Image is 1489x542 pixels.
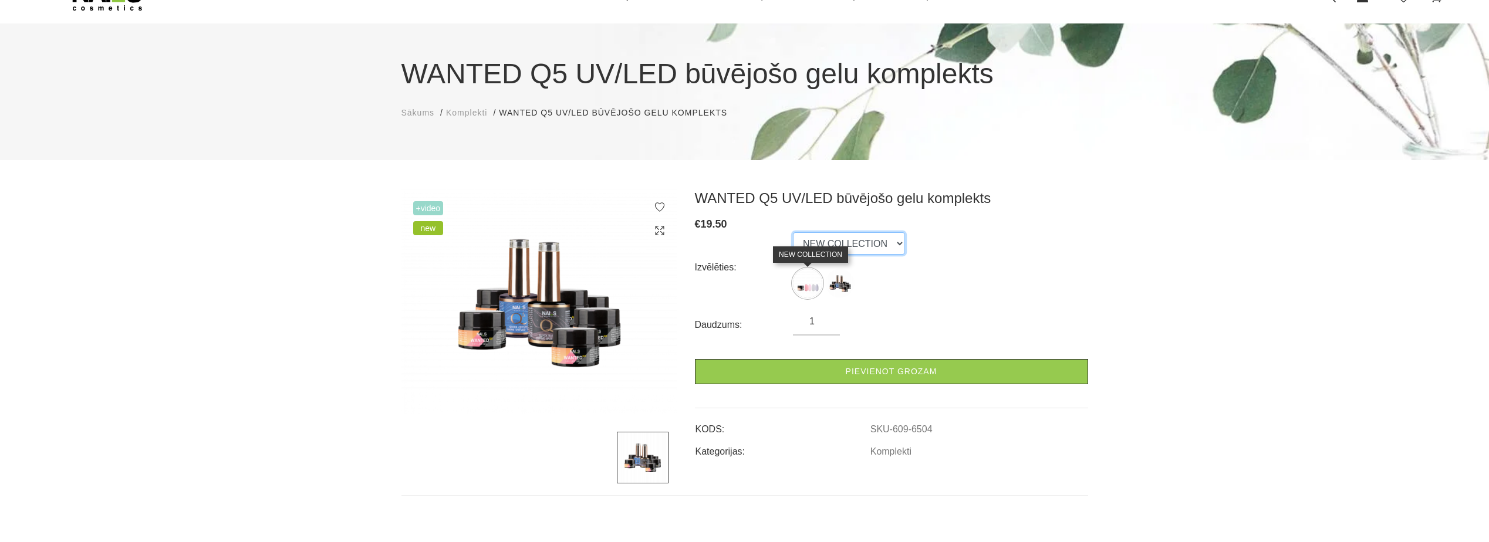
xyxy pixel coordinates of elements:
div: Daudzums: [695,316,794,334]
h1: WANTED Q5 UV/LED būvējošo gelu komplekts [401,53,1088,95]
td: Kategorijas: [695,436,870,459]
a: Sākums [401,107,435,119]
span: 19.50 [701,218,727,230]
span: Sākums [401,108,435,117]
a: Pievienot grozam [695,359,1088,384]
img: ... [793,269,822,298]
a: SKU-609-6504 [870,424,933,435]
img: ... [825,269,855,298]
div: Izvēlēties: [695,258,794,277]
span: new [413,221,444,235]
h3: WANTED Q5 UV/LED būvējošo gelu komplekts [695,189,1088,207]
img: ... [401,189,677,414]
a: Komplekti [446,107,487,119]
img: ... [617,432,668,483]
td: KODS: [695,414,870,436]
span: € [695,218,701,230]
a: Komplekti [870,446,911,457]
span: Komplekti [446,108,487,117]
li: WANTED Q5 UV/LED būvējošo gelu komplekts [499,107,739,119]
span: +Video [413,201,444,215]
